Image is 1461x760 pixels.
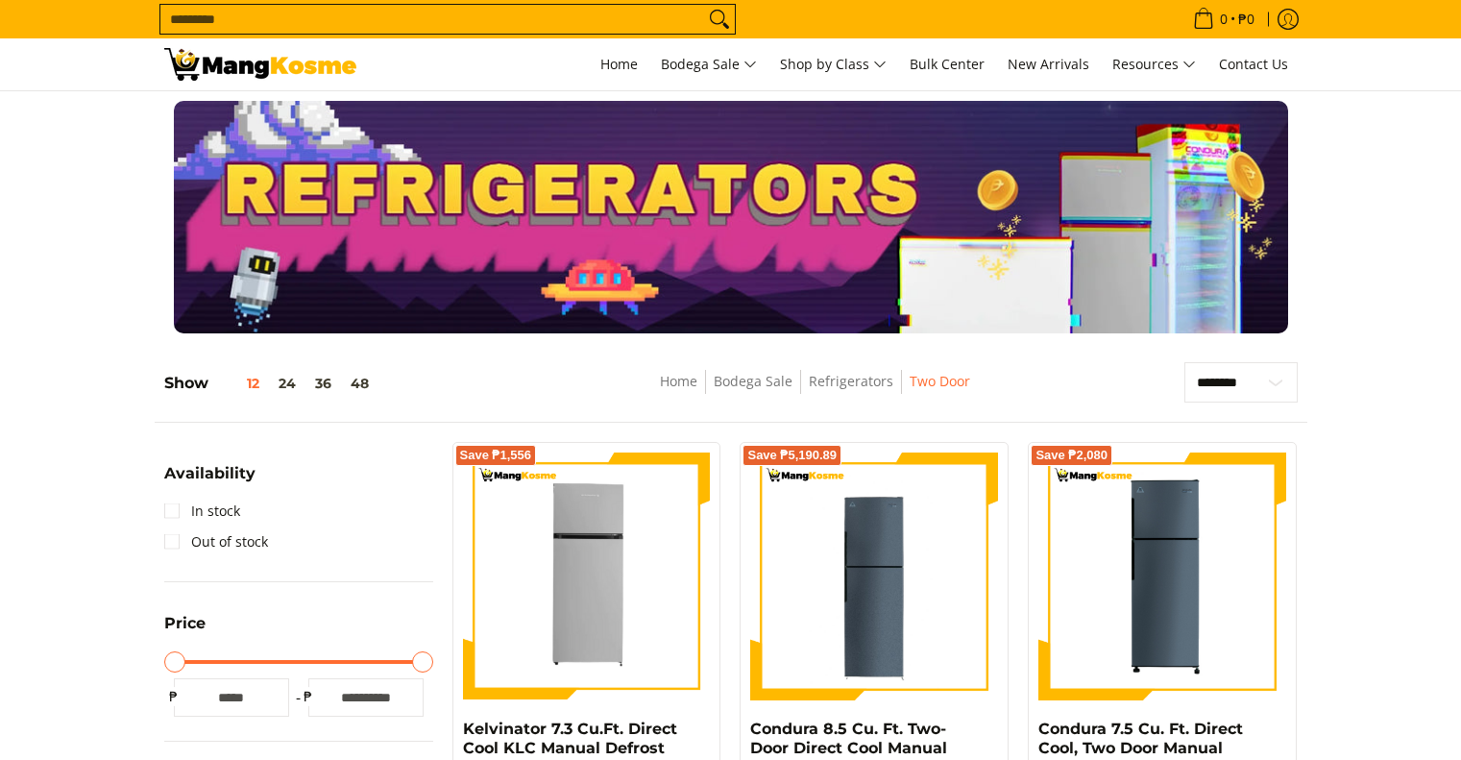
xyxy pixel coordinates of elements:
[164,466,256,481] span: Availability
[661,53,757,77] span: Bodega Sale
[376,38,1298,90] nav: Main Menu
[770,38,896,90] a: Shop by Class
[809,372,893,390] a: Refrigerators
[660,372,697,390] a: Home
[164,496,240,527] a: In stock
[1035,450,1108,461] span: Save ₱2,080
[463,453,711,700] img: Kelvinator 7.3 Cu.Ft. Direct Cool KLC Manual Defrost Standard Refrigerator (Silver) (Class A)
[651,38,767,90] a: Bodega Sale
[750,453,998,700] img: Condura 8.5 Cu. Ft. Two-Door Direct Cool Manual Defrost Inverter Refrigerator, CTD800MNI-A (Class A)
[269,376,305,391] button: 24
[523,370,1107,413] nav: Breadcrumbs
[164,616,206,646] summary: Open
[164,466,256,496] summary: Open
[910,370,970,394] span: Two Door
[341,376,378,391] button: 48
[1187,9,1260,30] span: •
[600,55,638,73] span: Home
[208,376,269,391] button: 12
[998,38,1099,90] a: New Arrivals
[164,687,183,706] span: ₱
[780,53,887,77] span: Shop by Class
[591,38,647,90] a: Home
[1219,55,1288,73] span: Contact Us
[1235,12,1257,26] span: ₱0
[164,374,378,393] h5: Show
[910,55,985,73] span: Bulk Center
[1112,53,1196,77] span: Resources
[1209,38,1298,90] a: Contact Us
[1103,38,1205,90] a: Resources
[704,5,735,34] button: Search
[900,38,994,90] a: Bulk Center
[747,450,837,461] span: Save ₱5,190.89
[714,372,792,390] a: Bodega Sale
[1217,12,1230,26] span: 0
[299,687,318,706] span: ₱
[164,48,356,81] img: Bodega Sale Refrigerator l Mang Kosme: Home Appliances Warehouse Sale Two Door
[164,527,268,557] a: Out of stock
[1038,453,1286,700] img: condura-direct-cool-7.5-cubic-feet-2-door-manual-defrost-inverter-ref-iron-gray-full-view-mang-kosme
[305,376,341,391] button: 36
[1008,55,1089,73] span: New Arrivals
[164,616,206,631] span: Price
[460,450,532,461] span: Save ₱1,556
